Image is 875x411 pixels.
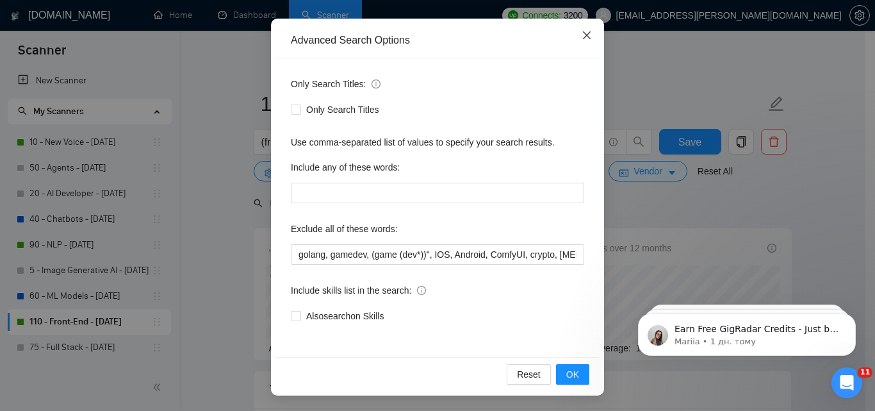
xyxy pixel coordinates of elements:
span: Only Search Titles: [291,77,380,91]
span: OK [566,367,579,382]
span: info-circle [372,80,380,88]
div: Advanced Search Options [291,33,584,47]
span: Include skills list in the search: [291,283,426,298]
span: info-circle [417,286,426,295]
span: Also search on Skills [301,309,389,323]
label: Include any of these words: [291,157,400,178]
button: OK [556,364,589,385]
span: close [582,30,592,40]
span: 11 [858,367,872,378]
iframe: Intercom live chat [831,367,862,398]
span: Reset [517,367,541,382]
span: Only Search Titles [301,103,384,117]
label: Exclude all of these words: [291,219,398,239]
div: Use comma-separated list of values to specify your search results. [291,135,584,149]
iframe: Intercom notifications повідомлення [619,287,875,376]
button: Close [569,19,604,53]
button: Reset [507,364,551,385]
